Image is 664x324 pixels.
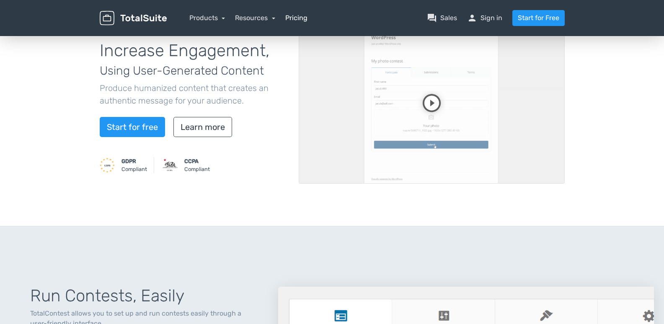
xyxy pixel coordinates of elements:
span: person [467,13,477,23]
img: TotalSuite for WordPress [100,11,167,26]
img: CCPA [163,158,178,173]
h1: Run Contests, Easily [30,287,258,305]
a: Resources [235,14,275,22]
a: Products [189,14,225,22]
p: Produce humanized content that creates an authentic message for your audience. [100,82,286,107]
a: personSign in [467,13,502,23]
strong: CCPA [184,158,199,164]
h1: Increase Engagement, [100,41,286,78]
a: Learn more [173,117,232,137]
img: GDPR [100,158,115,173]
span: question_answer [427,13,437,23]
strong: GDPR [121,158,136,164]
small: Compliant [184,157,210,173]
a: Pricing [285,13,307,23]
small: Compliant [121,157,147,173]
span: Using User-Generated Content [100,64,264,78]
a: question_answerSales [427,13,457,23]
a: Start for Free [512,10,565,26]
a: Start for free [100,117,165,137]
